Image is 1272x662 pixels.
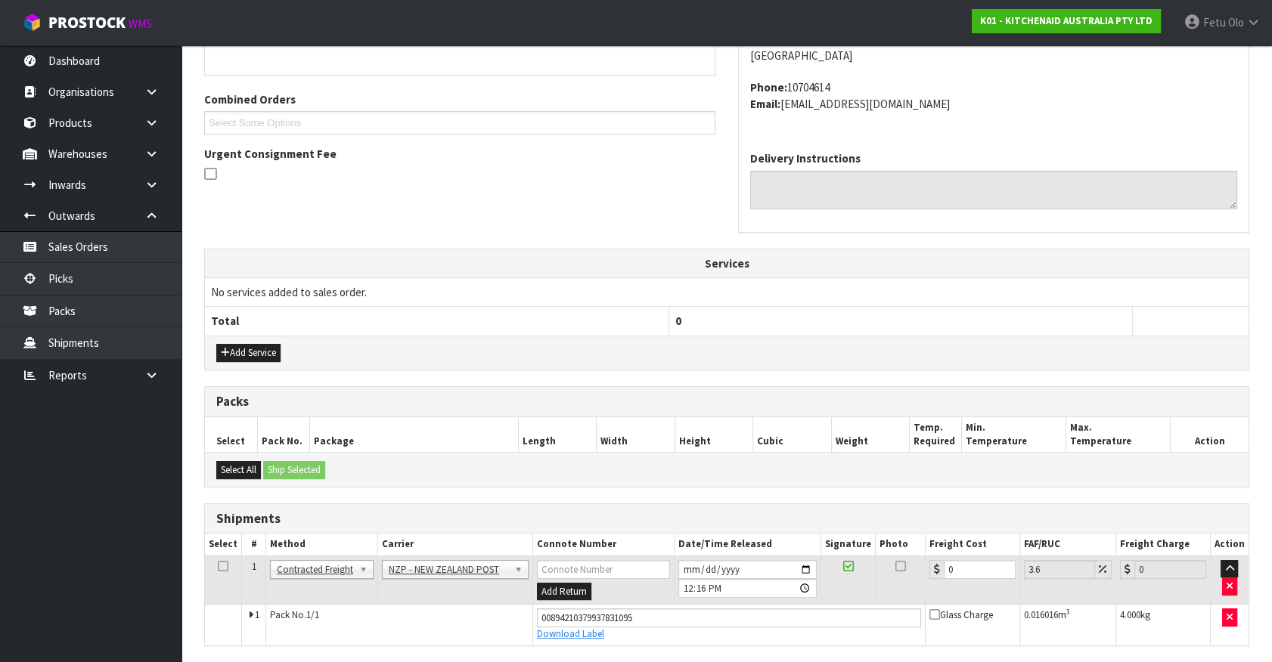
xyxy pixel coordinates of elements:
sup: 3 [1066,607,1070,617]
button: Select All [216,461,261,479]
th: Freight Charge [1116,534,1211,555]
span: ProStock [48,13,126,32]
label: Combined Orders [204,91,296,107]
th: # [242,534,266,555]
address: 10704614 [EMAIL_ADDRESS][DOMAIN_NAME] [750,79,1237,112]
span: 0.016016 [1024,608,1058,621]
a: K01 - KITCHENAID AUSTRALIA PTY LTD [972,9,1161,33]
span: Contracted Freight [277,561,353,579]
strong: phone [750,80,787,94]
span: 1/1 [306,608,319,621]
th: Photo [876,534,926,555]
input: Connote Number [537,560,670,579]
th: Cubic [753,417,832,453]
input: Freight Cost [944,560,1016,579]
th: Min. Temperature [962,417,1066,453]
th: Carrier [378,534,533,555]
label: Delivery Instructions [750,150,861,166]
th: Action [1210,534,1249,555]
a: Download Label [537,627,604,640]
strong: K01 - KITCHENAID AUSTRALIA PTY LTD [980,14,1153,27]
th: Max. Temperature [1066,417,1171,453]
small: WMS [129,17,152,31]
strong: email [750,97,780,111]
input: Connote Number [537,608,921,627]
th: Temp. Required [910,417,962,453]
h3: Packs [216,394,1237,409]
th: Select [205,417,257,453]
label: Urgent Consignment Fee [204,146,337,162]
span: Glass Charge [929,608,993,621]
th: Freight Cost [925,534,1019,555]
th: Select [205,534,242,555]
td: Pack No. [266,605,533,645]
th: Width [597,417,675,453]
th: Height [675,417,753,453]
button: Add Return [537,583,591,601]
button: Add Service [216,344,281,362]
input: Freight Adjustment [1024,560,1095,579]
span: 4.000 [1120,608,1140,621]
button: Ship Selected [263,461,325,479]
th: Date/Time Released [674,534,821,555]
span: Fetu [1203,15,1226,29]
h3: Shipments [216,512,1237,526]
span: 1 [252,560,256,573]
td: No services added to sales order. [205,277,1249,306]
th: Signature [821,534,876,555]
th: Package [309,417,518,453]
span: 1 [255,608,259,621]
th: Action [1171,417,1249,453]
td: m [1019,605,1115,645]
th: Total [205,307,669,336]
th: Method [266,534,378,555]
span: 0 [675,314,681,328]
span: NZP - NEW ZEALAND POST [389,561,508,579]
img: cube-alt.png [23,13,42,32]
input: Freight Charge [1134,560,1206,579]
th: FAF/RUC [1019,534,1115,555]
th: Length [518,417,597,453]
th: Connote Number [532,534,674,555]
td: kg [1116,605,1211,645]
span: Olo [1228,15,1244,29]
th: Weight [831,417,910,453]
th: Services [205,249,1249,278]
th: Pack No. [257,417,309,453]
